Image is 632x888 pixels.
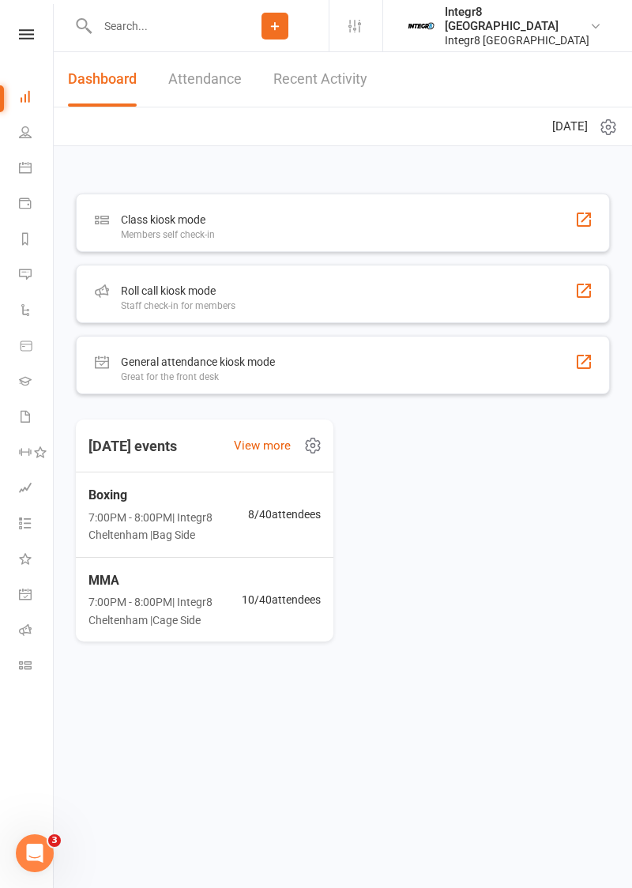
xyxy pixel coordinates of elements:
span: Boxing [88,485,248,506]
div: Class kiosk mode [121,210,215,229]
a: Recent Activity [273,52,367,107]
a: Payments [19,187,55,223]
span: 10 / 40 attendees [242,591,321,608]
a: What's New [19,543,55,578]
div: General attendance kiosk mode [121,352,275,371]
span: 7:00PM - 8:00PM | Integr8 Cheltenham | Bag Side [88,509,248,544]
a: People [19,116,55,152]
span: [DATE] [552,117,588,136]
a: Class kiosk mode [19,649,55,685]
a: Attendance [168,52,242,107]
a: Dashboard [19,81,55,116]
iframe: Intercom live chat [16,834,54,872]
a: Reports [19,223,55,258]
div: Integr8 [GEOGRAPHIC_DATA] [445,5,589,33]
div: Integr8 [GEOGRAPHIC_DATA] [445,33,589,47]
h3: [DATE] events [76,432,190,461]
span: 8 / 40 attendees [248,506,321,523]
a: General attendance kiosk mode [19,578,55,614]
div: Members self check-in [121,229,215,240]
div: Staff check-in for members [121,300,235,311]
a: View more [234,436,291,455]
img: thumb_image1744271085.png [405,10,437,42]
a: Product Sales [19,329,55,365]
input: Search... [92,15,221,37]
div: Roll call kiosk mode [121,281,235,300]
a: Calendar [19,152,55,187]
span: MMA [88,570,242,591]
span: 3 [48,834,61,847]
span: 7:00PM - 8:00PM | Integr8 Cheltenham | Cage Side [88,593,242,629]
a: Assessments [19,472,55,507]
a: Roll call kiosk mode [19,614,55,649]
a: Dashboard [68,52,137,107]
div: Great for the front desk [121,371,275,382]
